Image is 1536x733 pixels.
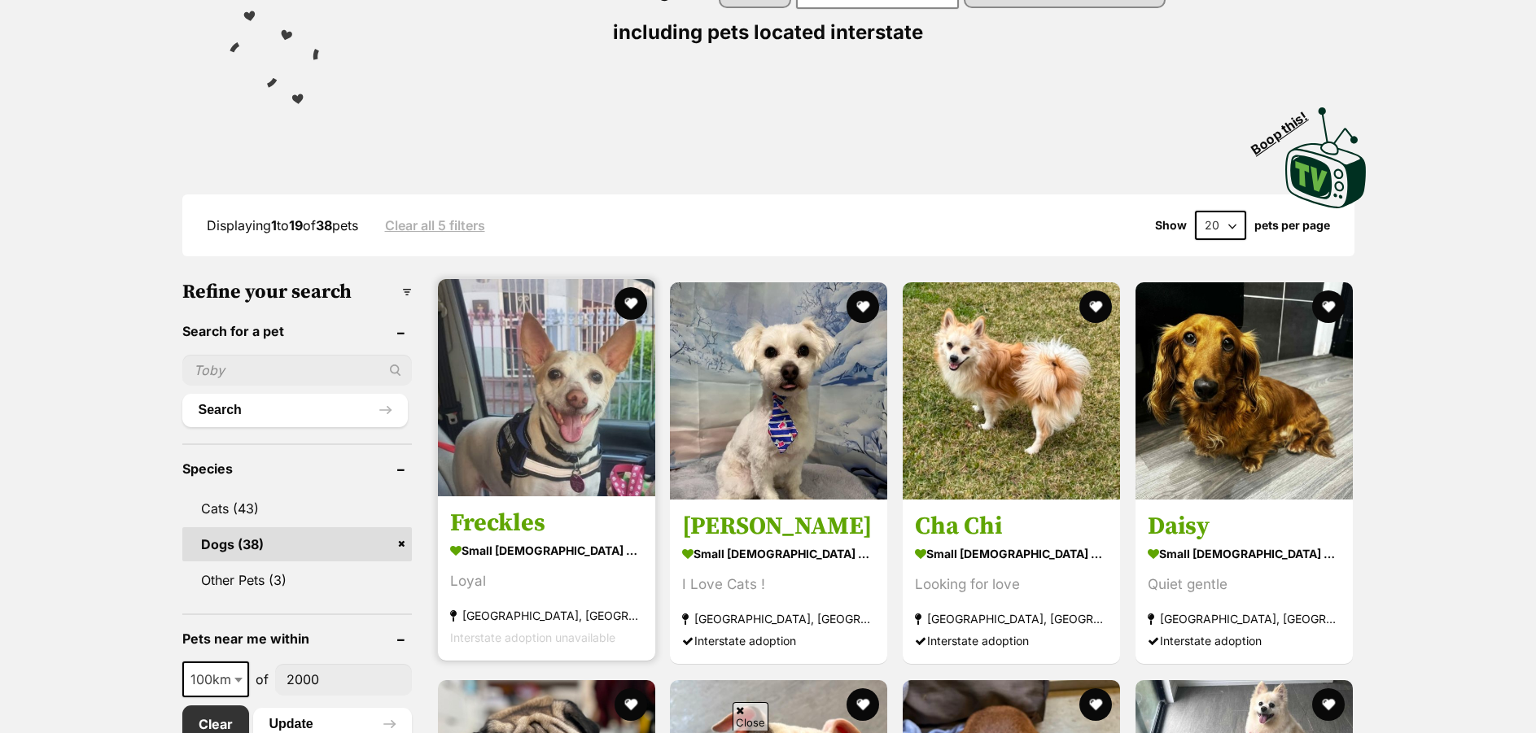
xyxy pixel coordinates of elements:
[182,461,412,476] header: Species
[438,496,655,661] a: Freckles small [DEMOGRAPHIC_DATA] Dog Loyal [GEOGRAPHIC_DATA], [GEOGRAPHIC_DATA] Interstate adopt...
[1079,290,1112,323] button: favourite
[1148,574,1341,596] div: Quiet gentle
[1285,107,1367,208] img: PetRescue TV logo
[450,631,615,645] span: Interstate adoption unavailable
[903,500,1120,665] a: Cha Chi small [DEMOGRAPHIC_DATA] Dog Looking for love [GEOGRAPHIC_DATA], [GEOGRAPHIC_DATA] Inters...
[256,670,269,689] span: of
[682,630,875,652] div: Interstate adoption
[1285,93,1367,212] a: Boop this!
[682,543,875,566] strong: small [DEMOGRAPHIC_DATA] Dog
[847,688,879,721] button: favourite
[915,512,1108,543] h3: Cha Chi
[450,605,643,627] strong: [GEOGRAPHIC_DATA], [GEOGRAPHIC_DATA]
[184,668,247,691] span: 100km
[450,539,643,563] strong: small [DEMOGRAPHIC_DATA] Dog
[182,491,412,526] a: Cats (43)
[903,282,1120,500] img: Cha Chi - Chihuahua (Long Coat) x Pomeranian Dog
[271,217,277,233] strong: 1
[1312,688,1345,721] button: favourite
[207,217,358,233] span: Displaying to of pets
[450,571,643,593] div: Loyal
[1148,512,1341,543] h3: Daisy
[1079,688,1112,721] button: favourite
[915,609,1108,630] strong: [GEOGRAPHIC_DATA], [GEOGRAPHIC_DATA]
[670,282,887,500] img: Joey - Maltese Dog
[733,702,768,731] span: Close
[1136,500,1353,665] a: Daisy small [DEMOGRAPHIC_DATA] Dog Quiet gentle [GEOGRAPHIC_DATA], [GEOGRAPHIC_DATA] Interstate a...
[182,661,249,697] span: 100km
[1136,282,1353,500] img: Daisy - Dachshund (Miniature Long Haired) Dog
[182,324,412,338] header: Search for a pet
[1148,609,1341,630] strong: [GEOGRAPHIC_DATA], [GEOGRAPHIC_DATA]
[1155,219,1187,232] span: Show
[1254,219,1330,232] label: pets per page
[614,287,646,320] button: favourite
[613,20,923,44] span: including pets located interstate
[385,218,485,233] a: Clear all 5 filters
[915,574,1108,596] div: Looking for love
[275,664,412,695] input: postcode
[682,609,875,630] strong: [GEOGRAPHIC_DATA], [GEOGRAPHIC_DATA]
[682,512,875,543] h3: [PERSON_NAME]
[182,563,412,597] a: Other Pets (3)
[915,543,1108,566] strong: small [DEMOGRAPHIC_DATA] Dog
[1148,543,1341,566] strong: small [DEMOGRAPHIC_DATA] Dog
[847,290,879,323] button: favourite
[915,630,1108,652] div: Interstate adoption
[450,508,643,539] h3: Freckles
[289,217,303,233] strong: 19
[1312,290,1345,323] button: favourite
[182,631,412,646] header: Pets near me within
[182,527,412,561] a: Dogs (38)
[182,394,408,426] button: Search
[614,688,646,721] button: favourite
[316,217,332,233] strong: 38
[670,500,887,665] a: [PERSON_NAME] small [DEMOGRAPHIC_DATA] Dog I Love Cats ! [GEOGRAPHIC_DATA], [GEOGRAPHIC_DATA] Int...
[1148,630,1341,652] div: Interstate adoption
[438,279,655,496] img: Freckles - Jack Russell Terrier Dog
[1248,98,1323,157] span: Boop this!
[182,281,412,303] h3: Refine your search
[682,574,875,596] div: I Love Cats !
[182,355,412,386] input: Toby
